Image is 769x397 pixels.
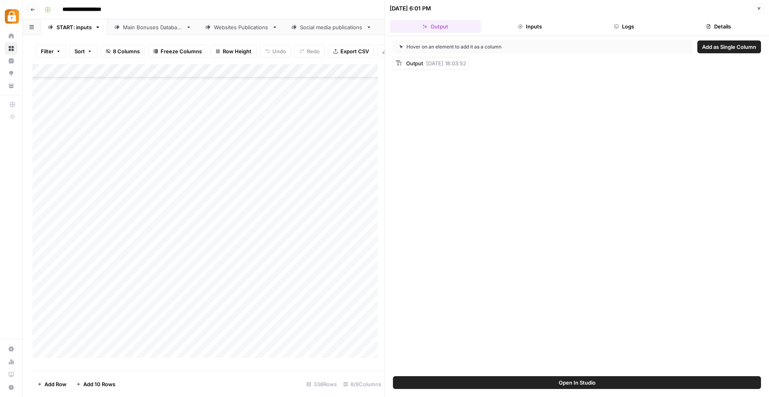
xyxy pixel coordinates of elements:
div: 338 Rows [303,378,340,391]
span: Add 10 Rows [83,380,115,388]
div: Social media publications [300,23,363,31]
button: Open In Studio [393,376,761,389]
a: SEARCH: Start [378,19,446,35]
button: Add as Single Column [697,40,761,53]
span: Undo [272,47,286,55]
span: Open In Studio [559,379,596,387]
button: Inputs [484,20,576,33]
span: Add Row [44,380,66,388]
button: Freeze Columns [148,45,207,58]
a: Opportunities [5,67,18,80]
button: Redo [294,45,325,58]
a: Your Data [5,79,18,92]
span: Output [406,60,423,67]
div: [DATE] 6:01 PM [390,4,431,12]
a: Home [5,30,18,42]
a: Learning Hub [5,368,18,381]
div: Main Bonuses Database [123,23,183,31]
button: Output [390,20,481,33]
div: START: inputs [56,23,92,31]
a: Websites Publications [198,19,284,35]
span: 8 Columns [113,47,140,55]
button: Help + Support [5,381,18,394]
span: Sort [74,47,85,55]
span: Redo [307,47,320,55]
button: Details [673,20,764,33]
span: Export CSV [340,47,369,55]
button: Add 10 Rows [71,378,120,391]
a: Usage [5,355,18,368]
button: Add Row [32,378,71,391]
span: Freeze Columns [161,47,202,55]
button: Logs [579,20,670,33]
button: Undo [260,45,291,58]
span: Row Height [223,47,252,55]
span: [DATE] 18:03:52 [426,60,466,67]
a: Social media publications [284,19,378,35]
a: START: inputs [41,19,107,35]
button: 8 Columns [101,45,145,58]
a: Settings [5,343,18,355]
button: Export CSV [328,45,374,58]
button: Row Height [210,45,257,58]
button: Sort [69,45,97,58]
span: Filter [41,47,54,55]
div: Websites Publications [214,23,269,31]
button: Filter [36,45,66,58]
a: Insights [5,54,18,67]
a: Main Bonuses Database [107,19,198,35]
span: Add as Single Column [702,43,756,51]
div: Hover on an element to add it as a column [399,43,594,50]
img: Adzz Logo [5,9,19,24]
div: 8/8 Columns [340,378,384,391]
a: Browse [5,42,18,55]
button: Workspace: Adzz [5,6,18,26]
